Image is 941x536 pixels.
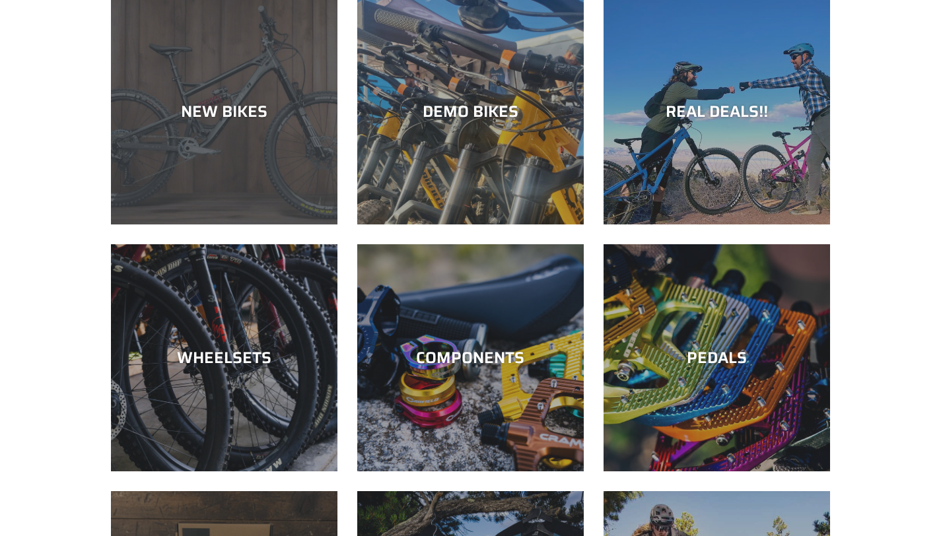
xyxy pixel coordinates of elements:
[604,349,830,368] div: PEDALS
[357,102,584,121] div: DEMO BIKES
[604,244,830,471] a: PEDALS
[357,244,584,471] a: COMPONENTS
[357,349,584,368] div: COMPONENTS
[111,244,337,471] a: WHEELSETS
[604,102,830,121] div: REAL DEALS!!
[111,102,337,121] div: NEW BIKES
[111,349,337,368] div: WHEELSETS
